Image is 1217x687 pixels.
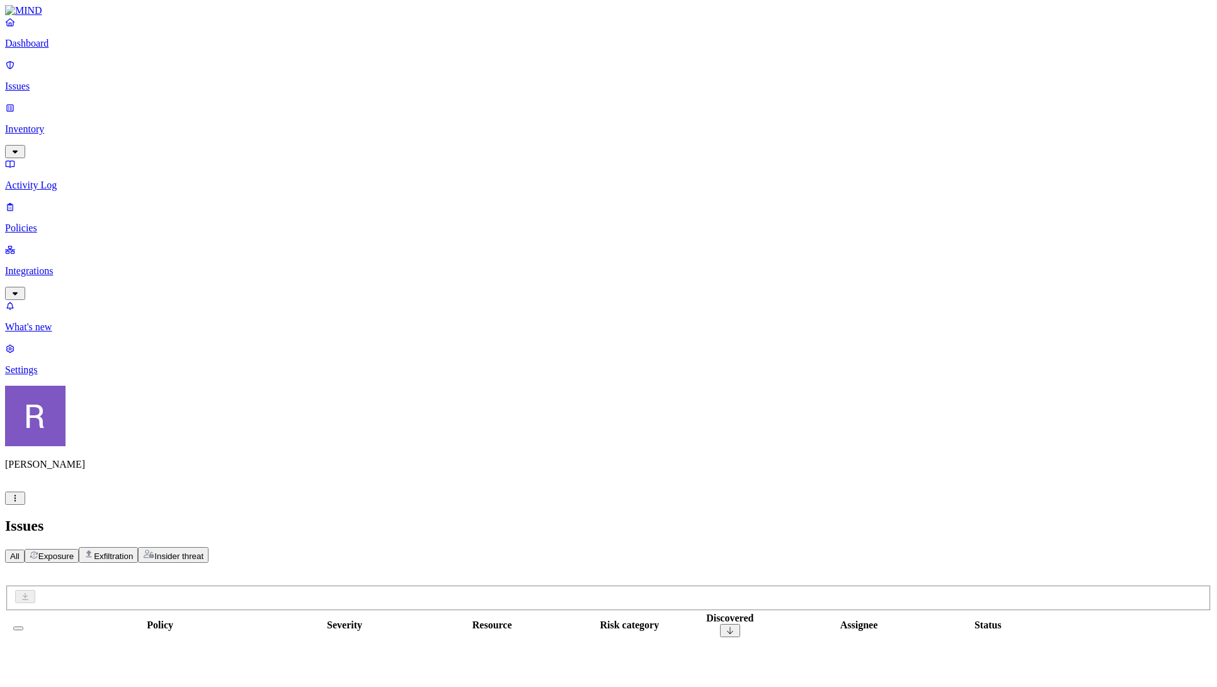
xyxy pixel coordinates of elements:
[934,620,1042,631] div: Status
[5,201,1212,234] a: Policies
[32,620,288,631] div: Policy
[5,5,1212,16] a: MIND
[38,551,74,561] span: Exposure
[5,517,1212,534] h2: Issues
[5,459,1212,470] p: [PERSON_NAME]
[5,38,1212,49] p: Dashboard
[154,551,203,561] span: Insider threat
[5,180,1212,191] p: Activity Log
[5,59,1212,92] a: Issues
[10,551,20,561] span: All
[786,620,931,631] div: Assignee
[5,244,1212,298] a: Integrations
[5,321,1212,333] p: What's new
[586,620,673,631] div: Risk category
[5,102,1212,156] a: Inventory
[401,620,583,631] div: Resource
[5,81,1212,92] p: Issues
[13,626,23,630] button: Select all
[5,343,1212,376] a: Settings
[676,613,784,624] div: Discovered
[5,222,1212,234] p: Policies
[5,16,1212,49] a: Dashboard
[5,364,1212,376] p: Settings
[5,386,66,446] img: Rich Thompson
[290,620,398,631] div: Severity
[5,300,1212,333] a: What's new
[5,124,1212,135] p: Inventory
[5,265,1212,277] p: Integrations
[5,5,42,16] img: MIND
[5,158,1212,191] a: Activity Log
[94,551,133,561] span: Exfiltration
